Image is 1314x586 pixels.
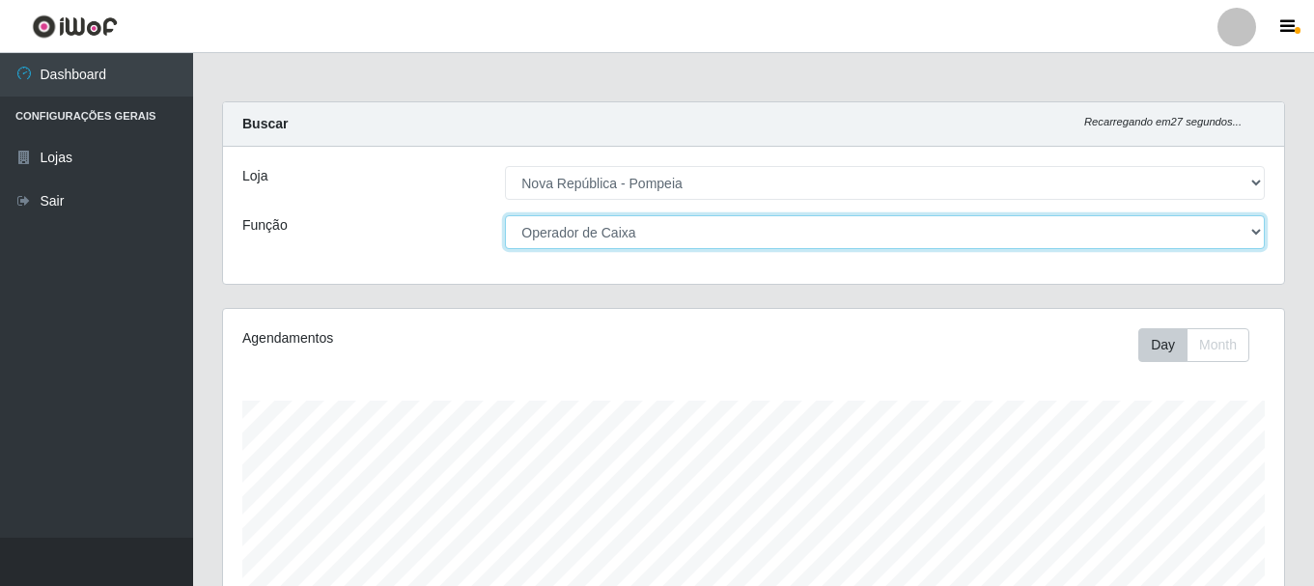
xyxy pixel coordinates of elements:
[242,166,267,186] label: Loja
[242,116,288,131] strong: Buscar
[242,328,652,349] div: Agendamentos
[1187,328,1249,362] button: Month
[1084,116,1242,127] i: Recarregando em 27 segundos...
[32,14,118,39] img: CoreUI Logo
[1138,328,1265,362] div: Toolbar with button groups
[1138,328,1249,362] div: First group
[1138,328,1188,362] button: Day
[242,215,288,236] label: Função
